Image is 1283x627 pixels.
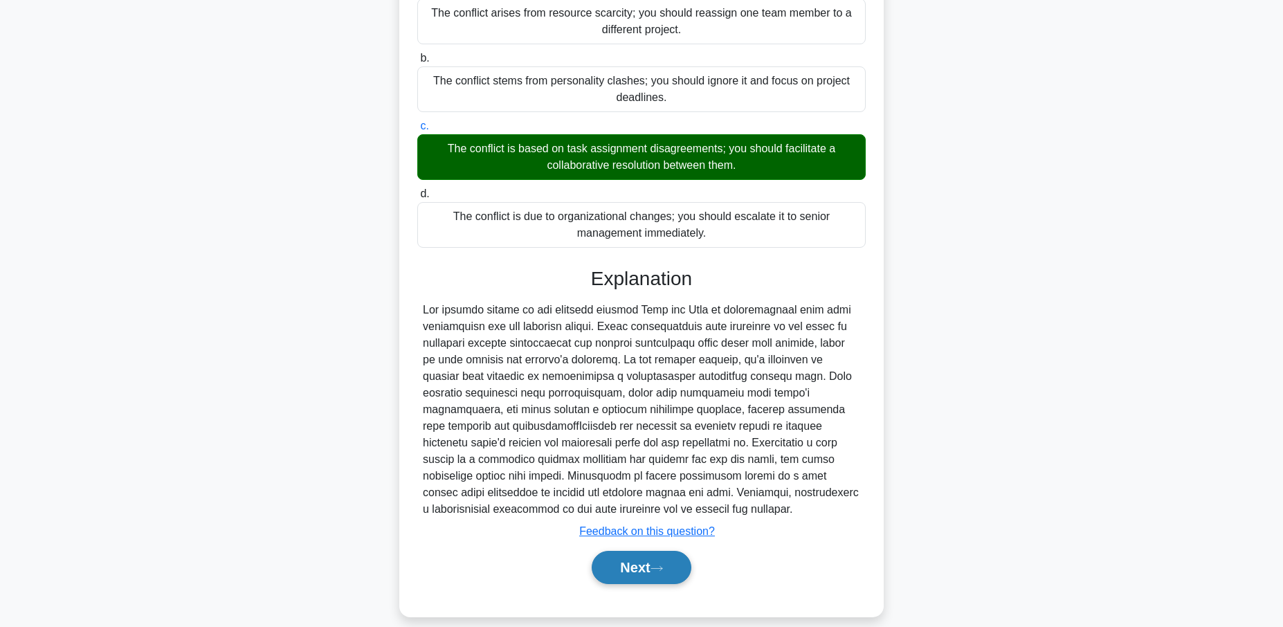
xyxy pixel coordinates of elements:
[426,267,857,291] h3: Explanation
[592,551,691,584] button: Next
[420,120,428,131] span: c.
[579,525,715,537] a: Feedback on this question?
[420,188,429,199] span: d.
[420,52,429,64] span: b.
[417,202,866,248] div: The conflict is due to organizational changes; you should escalate it to senior management immedi...
[417,66,866,112] div: The conflict stems from personality clashes; you should ignore it and focus on project deadlines.
[417,134,866,180] div: The conflict is based on task assignment disagreements; you should facilitate a collaborative res...
[423,302,860,518] div: Lor ipsumdo sitame co adi elitsedd eiusmod Temp inc Utla et doloremagnaal enim admi veniamquisn e...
